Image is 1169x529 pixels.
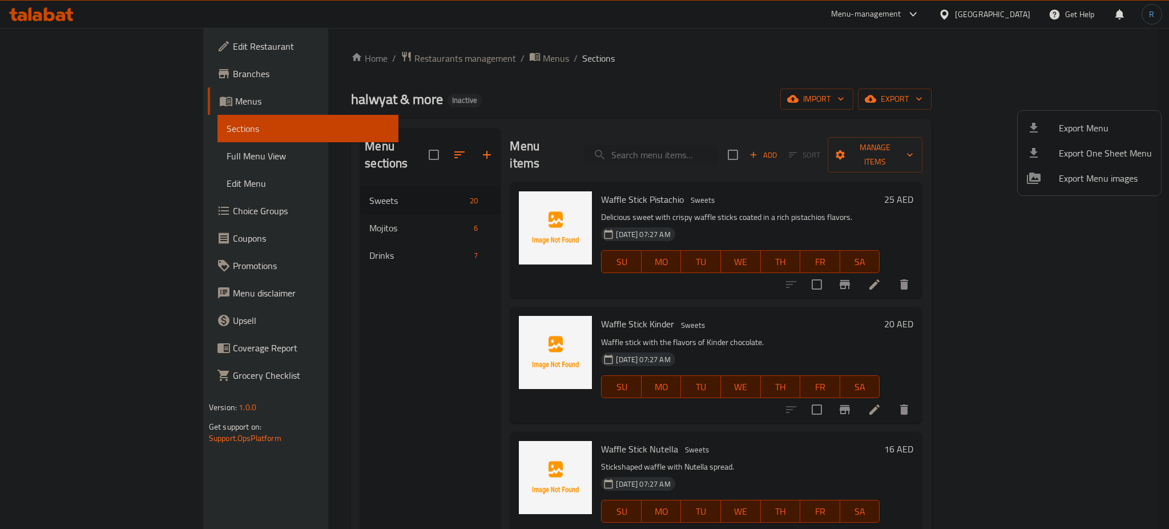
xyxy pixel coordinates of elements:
li: Export menu items [1018,115,1161,141]
span: Export One Sheet Menu [1059,146,1152,160]
span: Export Menu images [1059,171,1152,185]
span: Export Menu [1059,121,1152,135]
li: Export one sheet menu items [1018,141,1161,166]
li: Export Menu images [1018,166,1161,191]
